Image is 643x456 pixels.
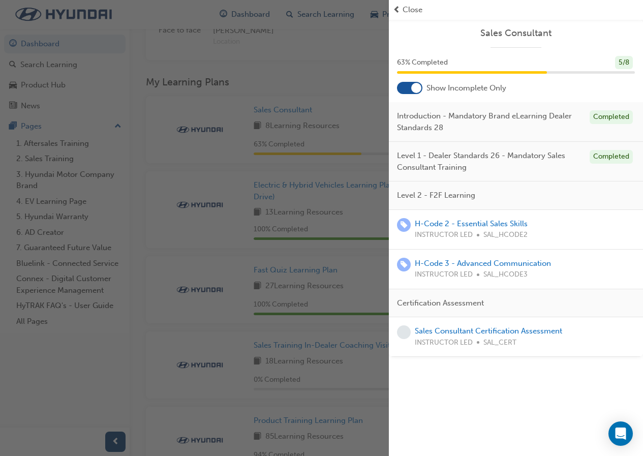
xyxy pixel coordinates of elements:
[415,229,473,241] span: INSTRUCTOR LED
[590,110,633,124] div: Completed
[483,229,528,241] span: SAL_HCODE2
[397,258,411,271] span: learningRecordVerb_ENROLL-icon
[393,4,401,16] span: prev-icon
[397,297,484,309] span: Certification Assessment
[415,337,473,349] span: INSTRUCTOR LED
[397,150,581,173] span: Level 1 - Dealer Standards 26 - Mandatory Sales Consultant Training
[415,219,528,228] a: H-Code 2 - Essential Sales Skills
[615,56,633,70] div: 5 / 8
[415,326,562,336] a: Sales Consultant Certification Assessment
[393,4,639,16] button: prev-iconClose
[397,190,475,201] span: Level 2 - F2F Learning
[426,82,506,94] span: Show Incomplete Only
[590,150,633,164] div: Completed
[397,218,411,232] span: learningRecordVerb_ENROLL-icon
[483,269,528,281] span: SAL_HCODE3
[397,27,635,39] a: Sales Consultant
[483,337,516,349] span: SAL_CERT
[415,269,473,281] span: INSTRUCTOR LED
[415,259,551,268] a: H-Code 3 - Advanced Communication
[608,421,633,446] div: Open Intercom Messenger
[397,57,448,69] span: 63 % Completed
[403,4,422,16] span: Close
[397,325,411,339] span: learningRecordVerb_NONE-icon
[397,110,581,133] span: Introduction - Mandatory Brand eLearning Dealer Standards 28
